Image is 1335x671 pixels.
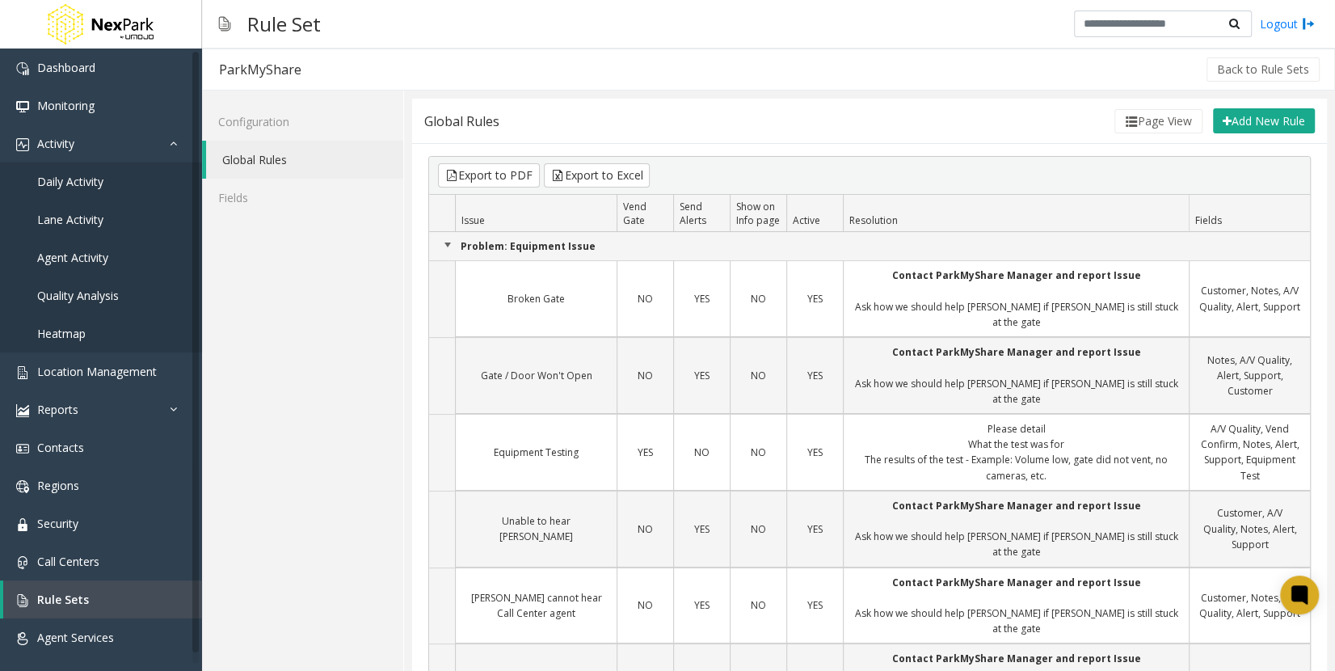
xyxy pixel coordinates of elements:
[202,179,403,217] a: Fields
[1189,260,1310,337] td: Customer, Notes, A/V Quality, Alert, Support
[202,103,403,141] a: Configuration
[206,141,403,179] a: Global Rules
[16,62,29,75] img: 'icon'
[439,238,1300,254] p: Problem: Equipment Issue
[37,440,84,455] span: Contacts
[807,292,823,306] span: YES
[455,195,617,232] th: Issue
[853,606,1179,636] p: Ask how we should help [PERSON_NAME] if [PERSON_NAME] is still stuck at the gate
[239,4,329,44] h3: Rule Set
[786,195,843,232] th: Active
[37,592,89,607] span: Rule Sets
[16,594,29,607] img: 'icon'
[807,598,823,612] span: YES
[219,59,301,80] div: ParkMyShare
[892,576,1141,589] span: Contact ParkMyShare Manager and report Issue
[892,499,1141,513] span: Contact ParkMyShare Manager and report Issue
[638,369,653,382] span: NO
[37,250,108,265] span: Agent Activity
[455,260,617,337] td: Broken Gate
[694,292,710,306] span: YES
[853,376,1179,407] p: Ask how we should help [PERSON_NAME] if [PERSON_NAME] is still stuck at the gate
[16,480,29,493] img: 'icon'
[892,345,1141,359] span: Contact ParkMyShare Manager and report Issue
[16,556,29,569] img: 'icon'
[673,195,730,232] th: Send Alerts
[16,100,29,113] img: 'icon'
[807,445,823,459] span: YES
[455,414,617,491] td: Equipment Testing
[853,437,1179,452] li: What the test was for
[807,369,823,382] span: YES
[694,445,710,459] span: NO
[853,452,1179,483] li: The results of the test - Example: Volume low, gate did not vent, no cameras, etc.
[638,445,653,459] span: YES
[37,478,79,493] span: Regions
[730,195,786,232] th: Show on Info page
[694,369,710,382] span: YES
[1189,414,1310,491] td: A/V Quality, Vend Confirm, Notes, Alert, Support, Equipment Test
[751,369,766,382] span: NO
[1260,15,1315,32] a: Logout
[218,4,231,44] img: pageIcon
[751,522,766,536] span: NO
[892,268,1141,282] span: Contact ParkMyShare Manager and report Issue
[1114,109,1202,133] button: Page View
[1189,195,1310,232] th: Fields
[16,442,29,455] img: 'icon'
[37,174,103,189] span: Daily Activity
[37,554,99,569] span: Call Centers
[37,60,95,75] span: Dashboard
[617,195,673,232] th: Vend Gate
[37,98,95,113] span: Monitoring
[37,402,78,417] span: Reports
[37,364,157,379] span: Location Management
[638,292,653,306] span: NO
[37,326,86,341] span: Heatmap
[751,598,766,612] span: NO
[544,163,650,188] button: Export to Excel
[1302,15,1315,32] img: logout
[16,366,29,379] img: 'icon'
[3,580,202,618] a: Rule Sets
[694,522,710,536] span: YES
[751,445,766,459] span: NO
[751,292,766,306] span: NO
[37,630,114,645] span: Agent Services
[843,195,1189,232] th: Resolution
[638,598,653,612] span: NO
[1189,491,1310,568] td: Customer, A/V Quality, Notes, Alert, Support
[1189,568,1310,644] td: Customer, Notes, A/V Quality, Alert, Support
[807,522,823,536] span: YES
[455,568,617,644] td: [PERSON_NAME] cannot hear Call Center agent
[438,163,540,188] button: Export to PDF
[16,404,29,417] img: 'icon'
[455,491,617,568] td: Unable to hear [PERSON_NAME]
[424,111,499,132] div: Global Rules
[853,529,1179,559] p: Ask how we should help [PERSON_NAME] if [PERSON_NAME] is still stuck at the gate
[441,238,454,251] a: Collapse Group
[1213,108,1315,134] button: Add New Rule
[853,299,1179,330] p: Ask how we should help [PERSON_NAME] if [PERSON_NAME] is still stuck at the gate
[853,421,1179,437] p: Please detail
[16,518,29,531] img: 'icon'
[1189,337,1310,414] td: Notes, A/V Quality, Alert, Support, Customer
[37,516,78,531] span: Security
[16,138,29,151] img: 'icon'
[16,632,29,645] img: 'icon'
[37,212,103,227] span: Lane Activity
[892,652,1141,665] span: Contact ParkMyShare Manager and report Issue
[37,136,74,151] span: Activity
[1207,57,1320,82] button: Back to Rule Sets
[37,288,119,303] span: Quality Analysis
[694,598,710,612] span: YES
[638,522,653,536] span: NO
[455,337,617,414] td: Gate / Door Won't Open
